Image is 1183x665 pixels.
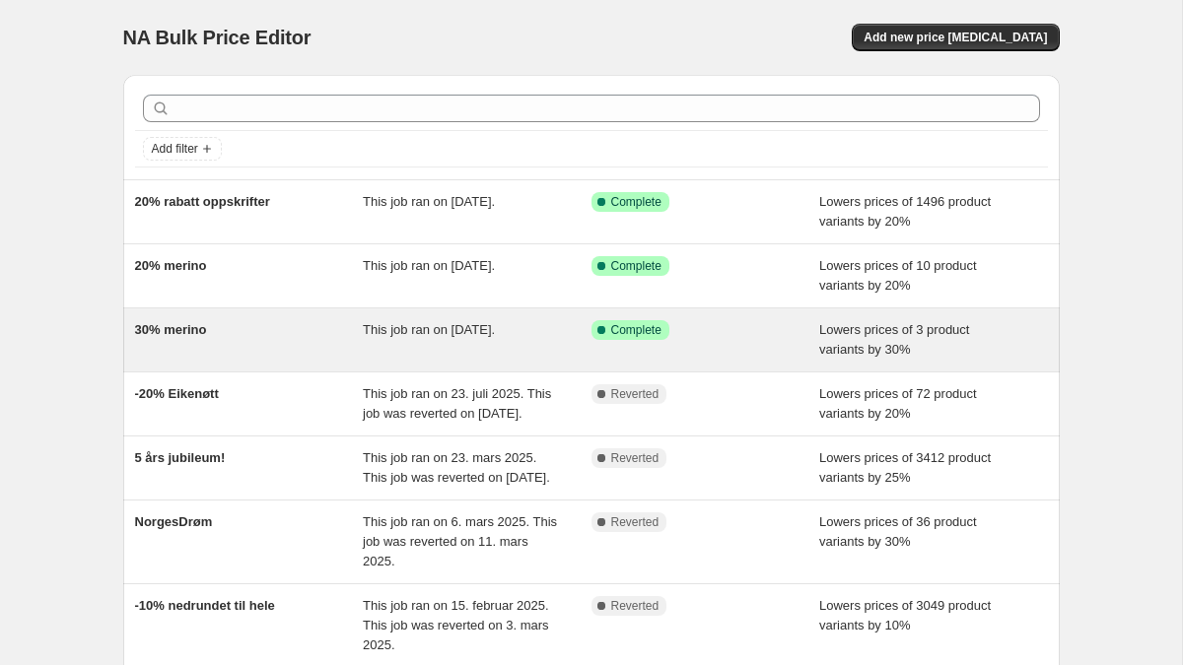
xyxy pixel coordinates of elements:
[611,258,661,274] span: Complete
[135,386,219,401] span: -20% Eikenøtt
[611,450,660,466] span: Reverted
[135,450,226,465] span: 5 års jubileum!
[864,30,1047,45] span: Add new price [MEDICAL_DATA]
[135,514,213,529] span: NorgesDrøm
[611,598,660,614] span: Reverted
[819,194,991,229] span: Lowers prices of 1496 product variants by 20%
[152,141,198,157] span: Add filter
[363,514,557,568] span: This job ran on 6. mars 2025. This job was reverted on 11. mars 2025.
[611,386,660,402] span: Reverted
[363,598,549,652] span: This job ran on 15. februar 2025. This job was reverted on 3. mars 2025.
[135,322,207,337] span: 30% merino
[819,258,977,293] span: Lowers prices of 10 product variants by 20%
[852,24,1059,51] button: Add new price [MEDICAL_DATA]
[363,450,550,485] span: This job ran on 23. mars 2025. This job was reverted on [DATE].
[363,258,495,273] span: This job ran on [DATE].
[135,258,207,273] span: 20% merino
[143,137,222,161] button: Add filter
[363,386,551,421] span: This job ran on 23. juli 2025. This job was reverted on [DATE].
[819,386,977,421] span: Lowers prices of 72 product variants by 20%
[819,598,991,632] span: Lowers prices of 3049 product variants by 10%
[363,322,495,337] span: This job ran on [DATE].
[819,450,991,485] span: Lowers prices of 3412 product variants by 25%
[819,322,969,357] span: Lowers prices of 3 product variants by 30%
[135,194,270,209] span: 20% rabatt oppskrifter
[611,322,661,338] span: Complete
[611,514,660,530] span: Reverted
[819,514,977,549] span: Lowers prices of 36 product variants by 30%
[135,598,275,613] span: -10% nedrundet til hele
[363,194,495,209] span: This job ran on [DATE].
[611,194,661,210] span: Complete
[123,27,312,48] span: NA Bulk Price Editor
